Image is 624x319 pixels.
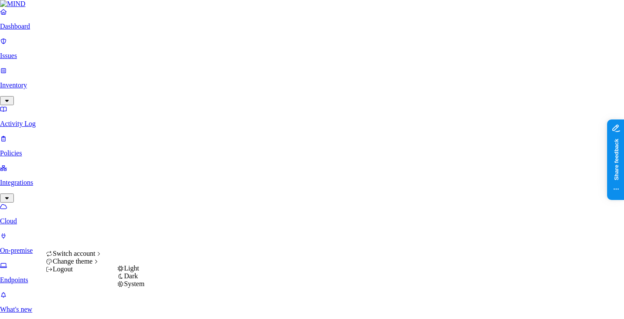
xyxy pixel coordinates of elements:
[46,265,103,273] div: Logout
[124,272,138,280] span: Dark
[53,250,95,257] span: Switch account
[124,264,139,272] span: Light
[124,280,144,287] span: System
[53,258,93,265] span: Change theme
